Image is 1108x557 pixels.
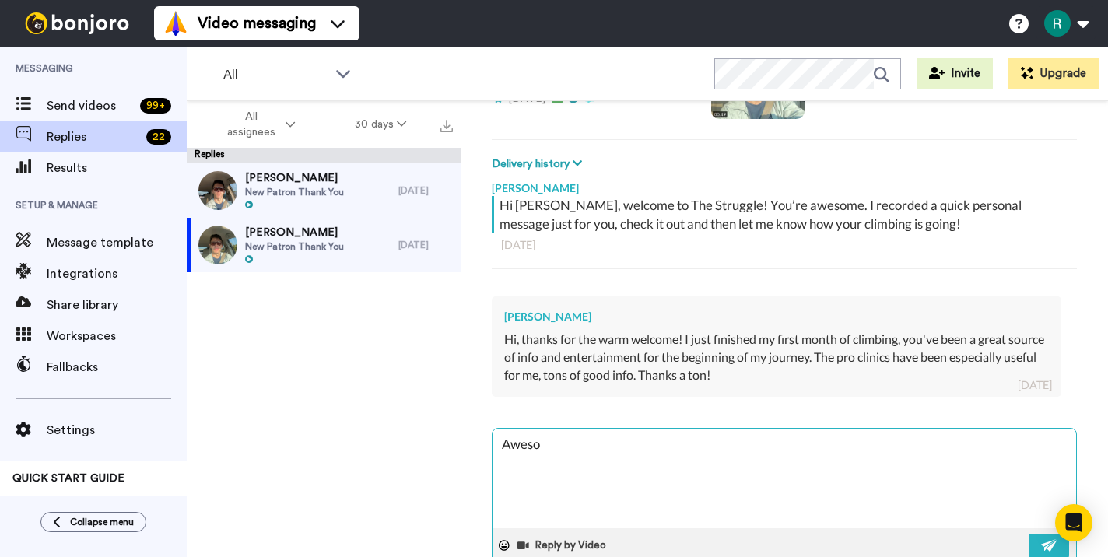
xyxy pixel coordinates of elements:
[245,240,344,253] span: New Patron Thank You
[245,225,344,240] span: [PERSON_NAME]
[40,512,146,532] button: Collapse menu
[187,148,461,163] div: Replies
[440,120,453,132] img: export.svg
[501,237,1068,253] div: [DATE]
[493,429,1076,528] textarea: Aweso
[47,327,187,345] span: Workspaces
[1055,504,1092,541] div: Open Intercom Messenger
[12,492,37,505] span: 100%
[140,98,171,114] div: 99 +
[47,233,187,252] span: Message template
[198,171,237,210] img: 5f493cd5-c2ea-4fd4-86d0-59ea932becc2-thumb.jpg
[47,421,187,440] span: Settings
[500,196,1073,233] div: Hi [PERSON_NAME], welcome to The Struggle! You’re awesome. I recorded a quick personal message ju...
[146,129,171,145] div: 22
[187,163,461,218] a: [PERSON_NAME]New Patron Thank You[DATE]
[187,218,461,272] a: [PERSON_NAME]New Patron Thank You[DATE]
[436,113,458,136] button: Export all results that match these filters now.
[1041,539,1058,552] img: send-white.svg
[47,128,140,146] span: Replies
[47,159,187,177] span: Results
[516,534,611,557] button: Reply by Video
[163,11,188,36] img: vm-color.svg
[245,170,344,186] span: [PERSON_NAME]
[492,173,1077,196] div: [PERSON_NAME]
[47,296,187,314] span: Share library
[198,12,316,34] span: Video messaging
[190,103,325,146] button: All assignees
[504,331,1049,384] div: Hi, thanks for the warm welcome! I just finished my first month of climbing, you've been a great ...
[1008,58,1099,89] button: Upgrade
[19,12,135,34] img: bj-logo-header-white.svg
[398,184,453,197] div: [DATE]
[70,516,134,528] span: Collapse menu
[47,96,134,115] span: Send videos
[245,186,344,198] span: New Patron Thank You
[398,239,453,251] div: [DATE]
[219,109,282,140] span: All assignees
[47,264,187,283] span: Integrations
[12,473,124,484] span: QUICK START GUIDE
[917,58,993,89] button: Invite
[1018,377,1052,393] div: [DATE]
[504,309,1049,324] div: [PERSON_NAME]
[325,110,437,138] button: 30 days
[492,156,587,173] button: Delivery history
[47,358,187,377] span: Fallbacks
[198,226,237,264] img: 5a78c08a-5a65-4b4c-a26d-a9c57f1fa6da-thumb.jpg
[223,65,328,84] span: All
